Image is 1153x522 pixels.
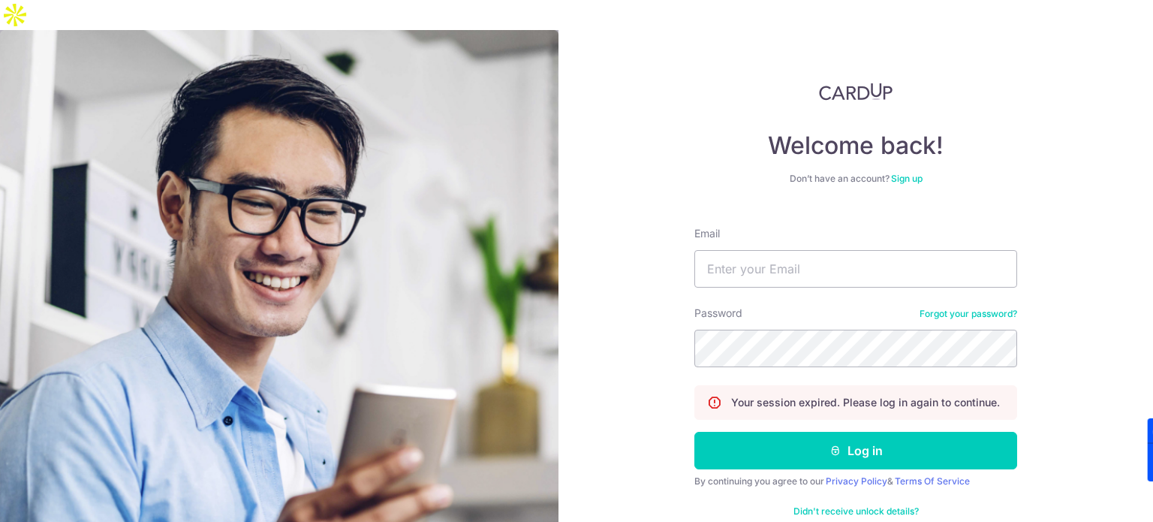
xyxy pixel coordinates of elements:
a: Sign up [891,173,923,184]
p: Your session expired. Please log in again to continue. [731,395,1000,410]
h4: Welcome back! [694,131,1017,161]
a: Forgot your password? [920,308,1017,320]
a: Didn't receive unlock details? [793,505,919,517]
button: Log in [694,432,1017,469]
div: By continuing you agree to our & [694,475,1017,487]
label: Email [694,226,720,241]
img: CardUp Logo [819,83,893,101]
label: Password [694,306,742,321]
a: Terms Of Service [895,475,970,487]
div: Don’t have an account? [694,173,1017,185]
a: Privacy Policy [826,475,887,487]
input: Enter your Email [694,250,1017,288]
